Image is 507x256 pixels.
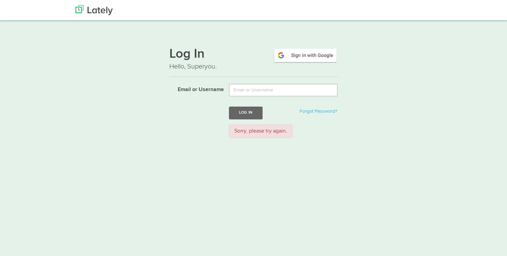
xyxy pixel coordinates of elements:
img: google-signin.png [273,48,338,63]
img: Lately [75,5,113,15]
h1: Log In [169,48,338,62]
button: Log In [229,107,263,119]
input: Email or Username [229,84,338,96]
div: Sorry, please try again. [229,124,293,138]
p: Hello, Superyou. [169,62,338,72]
label: Email or Username [164,84,224,94]
a: Forgot Password? [300,109,337,114]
